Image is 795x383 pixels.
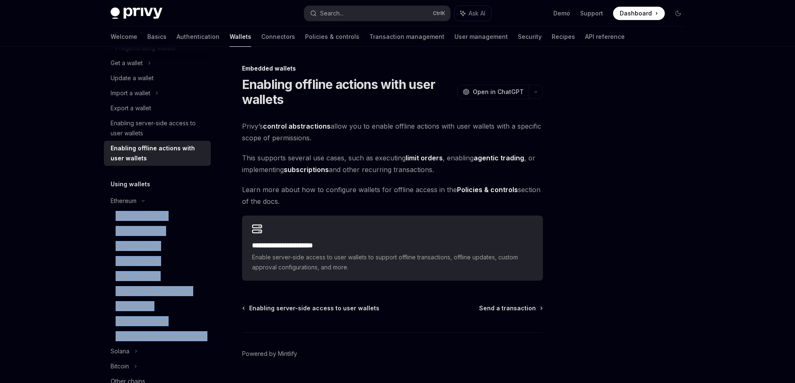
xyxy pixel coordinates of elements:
[111,73,154,83] div: Update a wallet
[469,9,485,18] span: Ask AI
[261,27,295,47] a: Connectors
[111,143,206,163] div: Enabling offline actions with user wallets
[147,27,167,47] a: Basics
[552,27,575,47] a: Recipes
[104,71,211,86] a: Update a wallet
[671,7,685,20] button: Toggle dark mode
[320,8,343,18] div: Search...
[116,331,206,341] div: Interfacing with common libraries
[111,88,150,98] div: Import a wallet
[230,27,251,47] a: Wallets
[104,284,211,299] a: Sign EIP-7702 authorization
[111,179,150,189] h5: Using wallets
[111,118,206,138] div: Enabling server-side access to user wallets
[585,27,625,47] a: API reference
[111,361,129,371] div: Bitcoin
[620,9,652,18] span: Dashboard
[454,27,508,47] a: User management
[111,346,129,356] div: Solana
[116,286,192,296] div: Sign EIP-7702 authorization
[104,208,211,223] a: Send a transaction
[104,116,211,141] a: Enabling server-side access to user wallets
[111,27,137,47] a: Welcome
[116,256,159,266] div: Sign typed data
[104,101,211,116] a: Export a wallet
[369,27,444,47] a: Transaction management
[116,211,167,221] div: Send a transaction
[104,254,211,269] a: Sign typed data
[104,329,211,344] a: Interfacing with common libraries
[104,314,211,329] a: Ethereum provider
[304,6,450,21] button: Search...CtrlK
[518,27,542,47] a: Security
[116,301,153,311] div: Switch chains
[553,9,570,18] a: Demo
[177,27,220,47] a: Authentication
[116,271,159,281] div: Sign a raw hash
[433,10,445,17] span: Ctrl K
[111,8,162,19] img: dark logo
[111,58,143,68] div: Get a wallet
[305,27,359,47] a: Policies & controls
[116,226,164,236] div: Sign a transaction
[104,223,211,238] a: Sign a transaction
[104,238,211,254] a: Sign a message
[454,6,491,21] button: Ask AI
[613,7,665,20] a: Dashboard
[111,103,151,113] div: Export a wallet
[116,241,159,251] div: Sign a message
[104,269,211,284] a: Sign a raw hash
[104,141,211,166] a: Enabling offline actions with user wallets
[104,299,211,314] a: Switch chains
[111,196,136,206] div: Ethereum
[580,9,603,18] a: Support
[116,316,167,326] div: Ethereum provider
